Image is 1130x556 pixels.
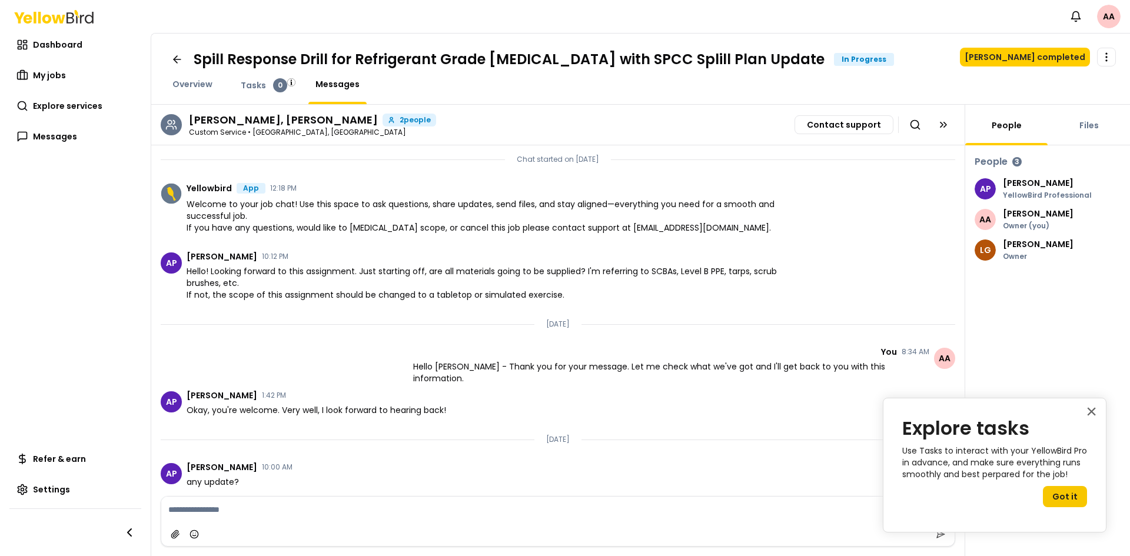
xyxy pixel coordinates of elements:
[262,392,286,399] time: 1:42 PM
[960,48,1090,66] button: [PERSON_NAME] completed
[33,484,70,495] span: Settings
[413,361,930,384] span: Hello [PERSON_NAME] - Thank you for your message. Let me check what we've got and I'll get back t...
[33,39,82,51] span: Dashboard
[546,319,570,329] p: [DATE]
[1003,192,1092,199] p: YellowBird Professional
[1012,157,1022,167] div: 3
[189,115,378,125] h3: Alejandro Pena, Leticia Garcia
[161,496,955,547] div: To enrich screen reader interactions, please activate Accessibility in Grammarly extension settings
[975,209,996,230] span: AA
[934,348,955,369] span: AA
[241,79,266,91] span: Tasks
[902,417,1087,440] h2: Explore tasks
[881,348,897,356] span: You
[9,478,141,501] a: Settings
[237,183,265,194] div: App
[187,391,257,399] span: [PERSON_NAME]
[1003,209,1073,218] p: [PERSON_NAME]
[400,116,431,124] span: 2 people
[165,78,220,90] a: Overview
[187,265,783,301] span: Hello! Looking forward to this assignment. Just starting off, are all materials going to be suppl...
[187,463,257,471] span: [PERSON_NAME]
[194,50,825,69] h1: Spill Response Drill for Refrigerant Grade [MEDICAL_DATA] with SPCC Splill Plan Update
[1003,222,1073,229] p: Owner (you)
[902,445,1087,480] p: Use Tasks to interact with your YellowBird Pro in advance, and make sure everything runs smoothly...
[975,155,1008,169] h3: People
[1003,253,1073,260] p: Owner
[161,391,182,412] span: AP
[9,125,141,148] a: Messages
[308,78,367,90] a: Messages
[975,239,996,261] span: LG
[1003,179,1092,187] p: [PERSON_NAME]
[33,100,102,112] span: Explore services
[187,184,232,192] span: Yellowbird
[1086,402,1097,421] button: Close
[270,185,297,192] time: 12:18 PM
[985,119,1029,131] a: People
[902,348,929,355] time: 8:34 AM
[172,78,212,90] span: Overview
[187,404,446,416] span: Okay, you're welcome. Very well, I look forward to hearing back!
[1003,240,1073,248] p: [PERSON_NAME]
[546,435,570,444] p: [DATE]
[517,155,599,164] p: Chat started on [DATE]
[9,447,141,471] a: Refer & earn
[187,476,239,488] span: any update?
[187,252,257,261] span: [PERSON_NAME]
[187,198,783,234] span: Welcome to your job chat! Use this space to ask questions, share updates, send files, and stay al...
[315,78,360,90] span: Messages
[234,78,294,92] a: Tasks0
[33,69,66,81] span: My jobs
[189,129,436,136] p: Custom Service • [GEOGRAPHIC_DATA], [GEOGRAPHIC_DATA]
[161,497,955,522] textarea: To enrich screen reader interactions, please activate Accessibility in Grammarly extension settings
[1072,119,1106,131] a: Files
[1097,5,1121,28] span: AA
[1043,486,1087,507] button: Got it
[33,453,86,465] span: Refer & earn
[834,53,894,66] div: In Progress
[161,463,182,484] span: AP
[9,33,141,56] a: Dashboard
[161,252,182,274] span: AP
[151,145,965,496] div: Chat messages
[795,115,893,134] button: Contact support
[262,253,288,260] time: 10:12 PM
[33,131,77,142] span: Messages
[9,64,141,87] a: My jobs
[975,178,996,199] span: AP
[262,464,293,471] time: 10:00 AM
[273,78,287,92] div: 0
[9,94,141,118] a: Explore services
